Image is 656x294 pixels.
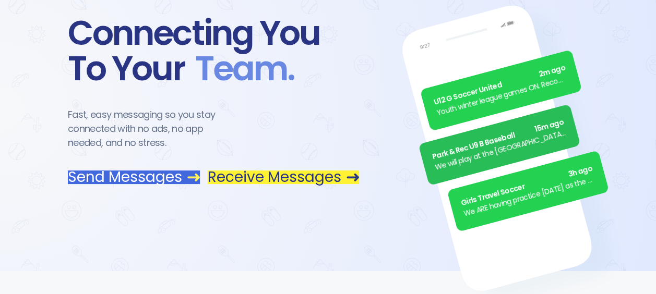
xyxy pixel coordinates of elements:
[538,63,567,80] span: 2m ago
[185,51,294,87] span: Team .
[567,163,593,180] span: 3h ago
[433,63,567,108] div: U12 G Soccer United
[533,117,565,135] span: 15m ago
[68,170,200,184] a: Send Messages
[460,163,594,209] div: Girls Travel Soccer
[68,107,235,150] div: Fast, easy messaging so you stay connected with no ads, no app needed, and no stress.
[431,117,565,163] div: Park & Rec U9 B Baseball
[434,127,568,173] div: We will play at the [GEOGRAPHIC_DATA]. Wear white, be at the field by 5pm.
[208,170,359,184] a: Receive Messages
[435,73,569,119] div: Youth winter league games ON. Recommend running shoes/sneakers for players as option for footwear.
[68,16,359,87] div: Connecting You To Your
[462,174,597,219] div: We ARE having practice [DATE] as the sun is finally out.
